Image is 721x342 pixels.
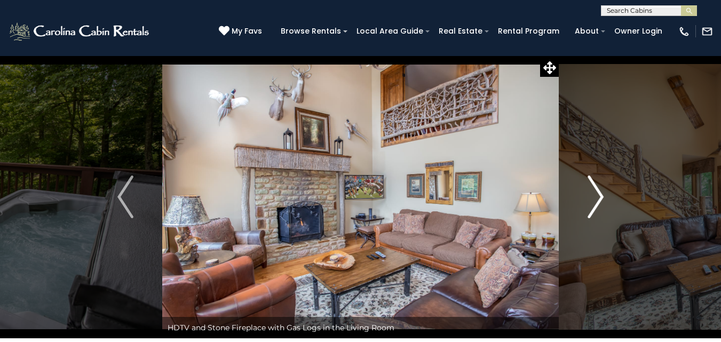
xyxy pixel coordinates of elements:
[569,23,604,39] a: About
[493,23,565,39] a: Rental Program
[8,21,152,42] img: White-1-2.png
[232,26,262,37] span: My Favs
[433,23,488,39] a: Real Estate
[89,55,162,338] button: Previous
[678,26,690,37] img: phone-regular-white.png
[701,26,713,37] img: mail-regular-white.png
[609,23,668,39] a: Owner Login
[559,55,632,338] button: Next
[162,317,559,338] div: HDTV and Stone Fireplace with Gas Logs in the Living Room
[117,176,133,218] img: arrow
[219,26,265,37] a: My Favs
[351,23,429,39] a: Local Area Guide
[588,176,604,218] img: arrow
[275,23,346,39] a: Browse Rentals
